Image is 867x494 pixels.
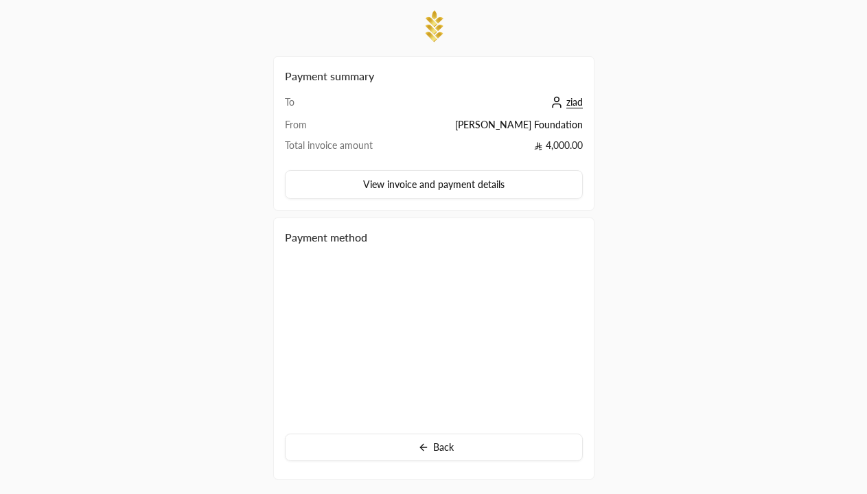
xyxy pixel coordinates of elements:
td: Total invoice amount [285,139,406,159]
img: Company Logo [420,8,448,45]
span: ziad [566,96,583,108]
button: Back [285,434,583,461]
td: [PERSON_NAME] Foundation [406,118,582,139]
button: View invoice and payment details [285,170,583,199]
h2: Payment summary [285,68,583,84]
span: Back [433,443,454,452]
a: ziad [547,96,583,108]
div: Payment method [285,229,583,246]
td: To [285,95,406,118]
td: 4,000.00 [406,139,582,159]
td: From [285,118,406,139]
